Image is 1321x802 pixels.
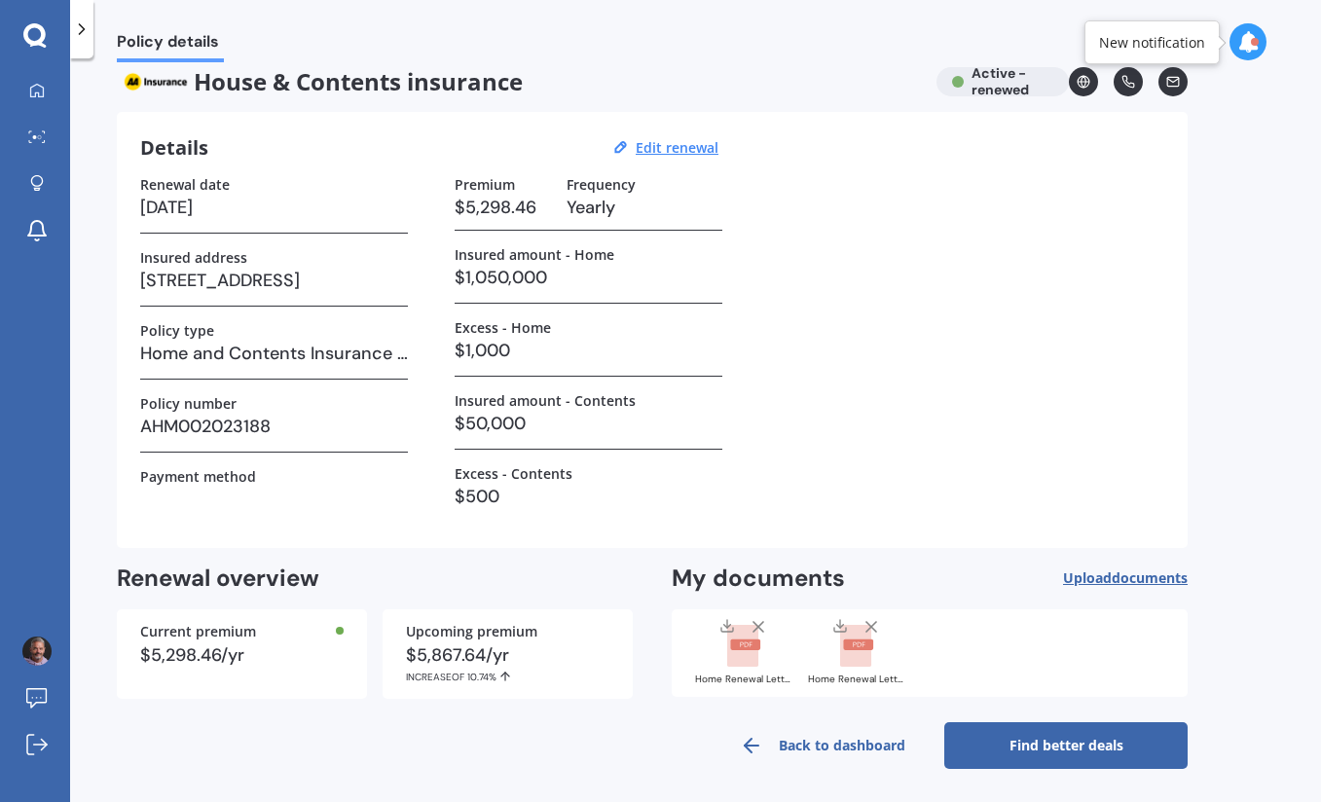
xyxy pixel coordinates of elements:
[1063,570,1188,586] span: Upload
[140,249,247,266] label: Insured address
[140,395,237,412] label: Policy number
[117,67,921,96] span: House & Contents insurance
[455,482,722,511] h3: $500
[140,266,408,295] h3: [STREET_ADDRESS]
[140,339,408,368] h3: Home and Contents Insurance Package
[406,625,609,638] div: Upcoming premium
[455,392,636,409] label: Insured amount - Contents
[455,336,722,365] h3: $1,000
[140,176,230,193] label: Renewal date
[140,135,208,161] h3: Details
[567,193,722,222] h3: Yearly
[808,674,905,684] div: Home Renewal Letter AHM002023188.pdf
[695,674,792,684] div: Home Renewal Letter AHM002023188.pdf
[1063,564,1188,594] button: Uploaddocuments
[406,646,609,683] div: $5,867.64/yr
[406,671,467,683] span: INCREASE OF
[140,412,408,441] h3: AHM002023188
[455,193,551,222] h3: $5,298.46
[944,722,1188,769] a: Find better deals
[22,637,52,666] img: ACg8ocIwCcffKPyI866SntymfepCs8E3rPCfoa4AL6EMUS5q14WdGBfY=s96-c
[1099,33,1205,53] div: New notification
[140,646,344,664] div: $5,298.46/yr
[636,138,718,157] u: Edit renewal
[455,176,515,193] label: Premium
[455,319,551,336] label: Excess - Home
[455,246,614,263] label: Insured amount - Home
[140,322,214,339] label: Policy type
[140,625,344,638] div: Current premium
[1112,568,1188,587] span: documents
[567,176,636,193] label: Frequency
[467,671,496,683] span: 10.74%
[455,409,722,438] h3: $50,000
[140,193,408,222] h3: [DATE]
[455,465,572,482] label: Excess - Contents
[140,468,256,485] label: Payment method
[117,67,194,96] img: AA.webp
[630,139,724,157] button: Edit renewal
[117,564,633,594] h2: Renewal overview
[672,564,845,594] h2: My documents
[117,32,224,58] span: Policy details
[701,722,944,769] a: Back to dashboard
[455,263,722,292] h3: $1,050,000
